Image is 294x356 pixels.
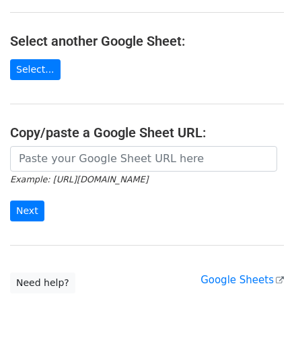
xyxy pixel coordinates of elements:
[10,273,75,293] a: Need help?
[10,124,284,141] h4: Copy/paste a Google Sheet URL:
[200,274,284,286] a: Google Sheets
[10,146,277,172] input: Paste your Google Sheet URL here
[10,33,284,49] h4: Select another Google Sheet:
[227,291,294,356] iframe: Chat Widget
[10,201,44,221] input: Next
[10,174,148,184] small: Example: [URL][DOMAIN_NAME]
[10,59,61,80] a: Select...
